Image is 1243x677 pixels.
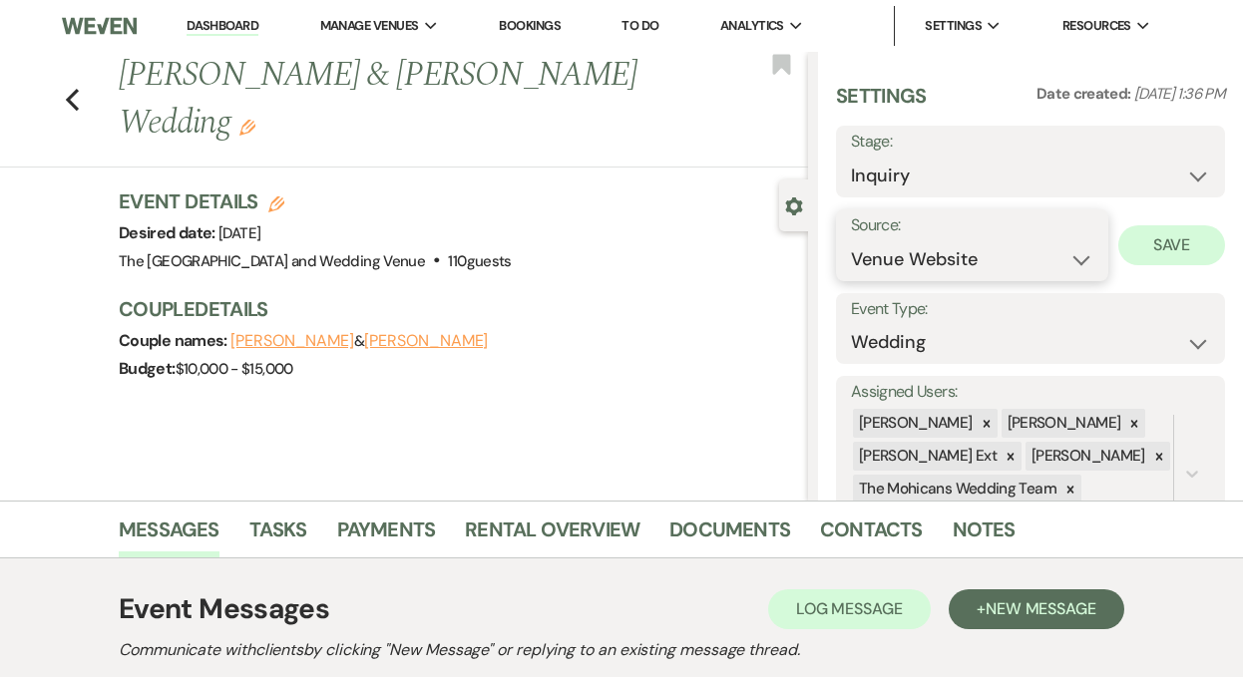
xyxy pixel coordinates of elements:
h2: Communicate with clients by clicking "New Message" or replying to an existing message thread. [119,638,1124,662]
a: Messages [119,513,219,557]
a: Contacts [820,513,923,557]
h3: Couple Details [119,295,788,323]
span: & [230,331,488,351]
button: +New Message [949,589,1124,629]
h1: [PERSON_NAME] & [PERSON_NAME] Wedding [119,52,662,147]
h3: Settings [836,82,927,126]
div: [PERSON_NAME] Ext [853,442,1000,471]
span: Settings [925,16,982,36]
a: Dashboard [187,17,258,36]
label: Stage: [851,128,1210,157]
a: Documents [669,513,790,557]
span: Couple names: [119,330,230,351]
span: $10,000 - $15,000 [176,359,293,379]
button: Close lead details [785,195,803,214]
span: Analytics [720,16,784,36]
label: Event Type: [851,295,1210,324]
span: Resources [1062,16,1131,36]
a: Payments [337,513,436,557]
div: [PERSON_NAME] [1002,409,1124,438]
span: Budget: [119,358,176,379]
a: Rental Overview [465,513,639,557]
label: Source: [851,211,1093,240]
span: The [GEOGRAPHIC_DATA] and Wedding Venue [119,251,425,271]
button: [PERSON_NAME] [364,333,488,349]
a: Bookings [499,17,561,34]
button: Edit [239,118,255,136]
span: 110 guests [448,251,511,271]
a: To Do [621,17,658,34]
h3: Event Details [119,187,512,215]
h1: Event Messages [119,588,329,630]
span: New Message [986,598,1096,619]
span: [DATE] 1:36 PM [1134,84,1225,104]
div: [PERSON_NAME] [853,409,976,438]
span: [DATE] [218,223,260,243]
button: Save [1118,225,1225,265]
span: Date created: [1036,84,1134,104]
span: Desired date: [119,222,218,243]
a: Tasks [249,513,307,557]
span: Log Message [796,598,903,619]
div: The Mohicans Wedding Team [853,475,1059,504]
label: Assigned Users: [851,378,1210,407]
button: [PERSON_NAME] [230,333,354,349]
span: Manage Venues [320,16,419,36]
a: Notes [953,513,1016,557]
button: Log Message [768,589,931,629]
div: [PERSON_NAME] [1026,442,1148,471]
img: Weven Logo [62,5,136,47]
